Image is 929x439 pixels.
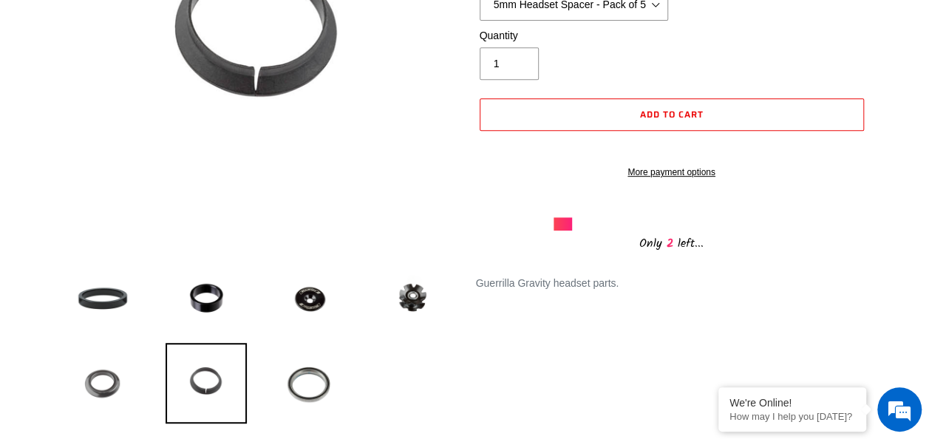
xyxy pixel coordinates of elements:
[47,74,84,111] img: d_696896380_company_1647369064580_696896380
[269,343,350,423] img: Load image into Gallery viewer, Guerrilla Gravity Headset Parts
[662,234,678,253] span: 2
[554,231,790,253] div: Only left...
[729,411,855,422] p: How may I help you today?
[480,166,864,179] a: More payment options
[242,7,278,43] div: Minimize live chat window
[62,258,143,338] img: Load image into Gallery viewer, Guerrilla Gravity Headset Parts
[269,258,350,338] img: Load image into Gallery viewer, Guerrilla Gravity Headset Parts
[640,107,704,121] span: Add to cart
[7,287,282,338] textarea: Type your message and hit 'Enter'
[166,258,247,338] img: Load image into Gallery viewer, Guerrilla Gravity Headset Parts
[480,28,668,44] label: Quantity
[372,258,454,338] img: Load image into Gallery viewer, Guerrilla Gravity Headset Parts
[86,128,204,277] span: We're online!
[729,397,855,409] div: We're Online!
[62,343,143,423] img: Load image into Gallery viewer, Guerrilla Gravity Headset Parts
[166,343,247,423] img: Load image into Gallery viewer, Guerrilla Gravity Headset Parts
[99,83,270,102] div: Chat with us now
[480,98,864,131] button: Add to cart
[16,81,38,103] div: Navigation go back
[476,276,868,291] p: Guerrilla Gravity headset parts.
